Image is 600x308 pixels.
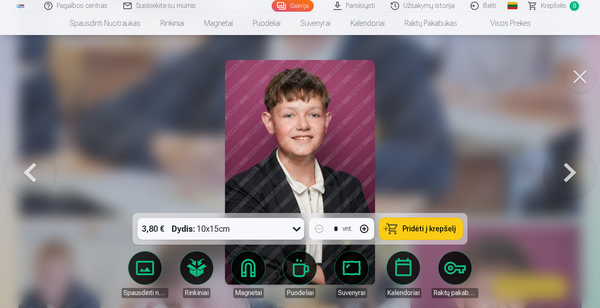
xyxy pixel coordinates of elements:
a: Puodeliai [243,12,290,35]
div: Spausdinti nuotraukas [122,288,168,298]
strong: Dydis : [172,223,195,235]
span: Krepšelis [541,1,566,11]
div: Suvenyrai [336,288,367,298]
div: Puodeliai [285,288,315,298]
a: Raktų pakabukas [395,12,467,35]
div: Rinkiniai [183,288,210,298]
div: 3,80 € [137,218,168,240]
a: Spausdinti nuotraukas [60,12,150,35]
a: Raktų pakabukas [432,251,478,298]
a: Suvenyrai [328,251,375,298]
a: Magnetai [225,251,272,298]
span: Pridėti į krepšelį [402,225,456,233]
div: Kalendoriai [385,288,421,298]
a: Suvenyrai [290,12,340,35]
span: 0 [570,1,579,11]
a: Visos prekės [467,12,541,35]
button: Pridėti į krepšelį [379,218,462,240]
a: Kalendoriai [380,251,427,298]
a: Rinkiniai [150,12,194,35]
div: 10x15cm [172,218,230,240]
a: Puodeliai [277,251,323,298]
a: Spausdinti nuotraukas [122,251,168,298]
div: vnt. [342,224,352,234]
img: /fa2 [16,3,25,8]
a: Rinkiniai [173,251,220,298]
a: Magnetai [194,12,243,35]
div: Raktų pakabukas [432,288,478,298]
a: Kalendoriai [340,12,395,35]
div: Magnetai [233,288,264,298]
